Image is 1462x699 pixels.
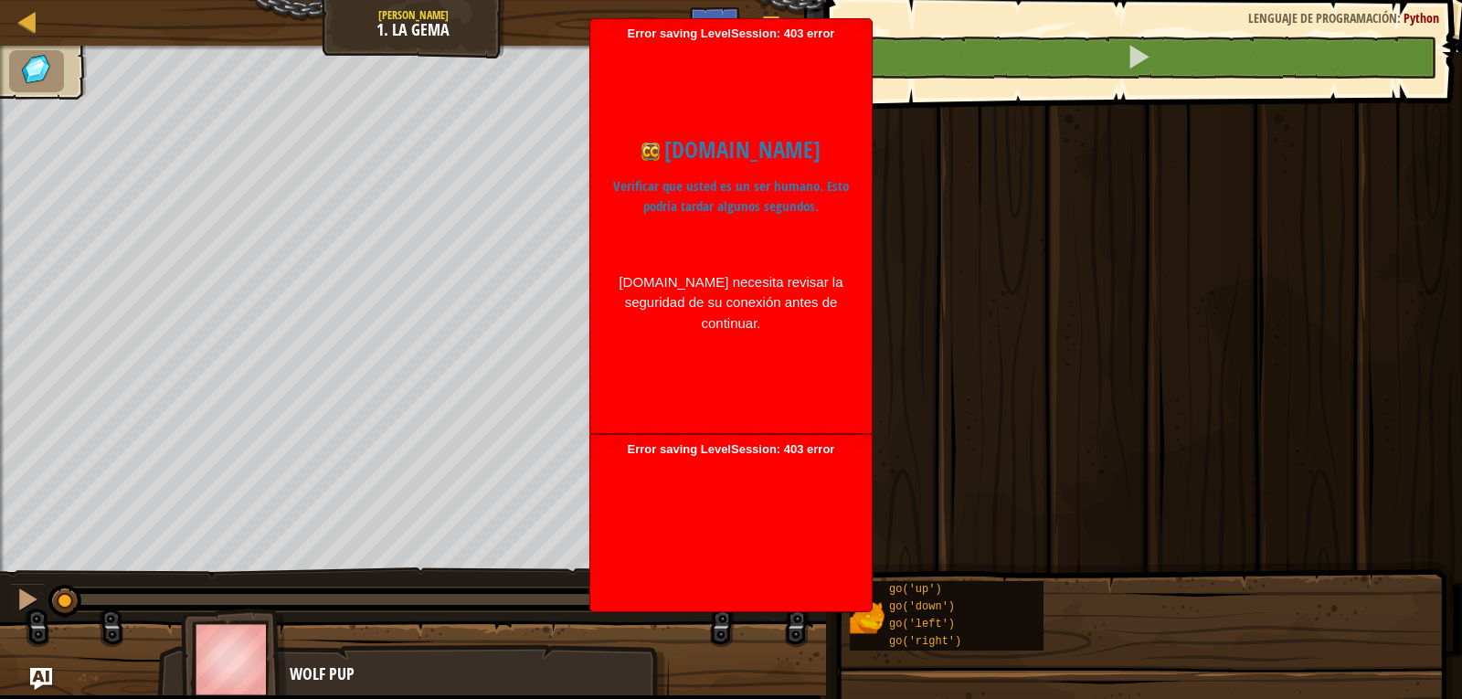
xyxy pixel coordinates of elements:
button: Shift+Enter: Ejecutar código actual. [841,37,1436,79]
button: Ask AI [30,668,52,690]
span: go('up') [889,583,942,596]
span: go('left') [889,618,955,630]
img: Ícono para codecombat.com [641,143,660,161]
div: Wolf Pup [290,662,651,686]
span: go('right') [889,635,961,648]
div: [DOMAIN_NAME] necesita revisar la seguridad de su conexión antes de continuar. [613,272,849,334]
button: Ctrl + P: Pause [9,583,46,620]
span: Error saving LevelSession: 403 error [599,442,863,603]
button: Mostrar menú del juego [748,7,794,50]
span: go('down') [889,600,955,613]
p: Verificar que usted es un ser humano. Esto podría tardar algunos segundos. [613,176,849,217]
h1: [DOMAIN_NAME] [613,132,849,167]
span: Ask AI [699,14,730,31]
span: : [1397,9,1404,26]
li: Recoge las gemas. [9,50,64,92]
span: Error saving LevelSession: 403 error [599,26,863,425]
button: Ask AI [690,7,739,41]
img: portrait.png [850,600,885,635]
span: Lenguaje de programación [1248,9,1397,26]
span: Python [1404,9,1439,26]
